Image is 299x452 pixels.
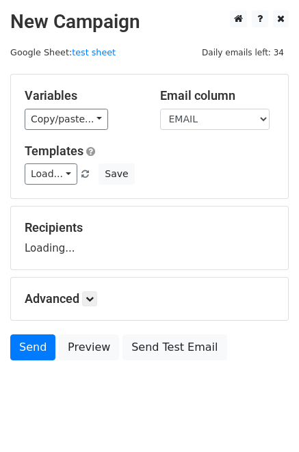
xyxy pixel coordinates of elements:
a: Preview [59,334,119,360]
h5: Recipients [25,220,274,235]
a: Daily emails left: 34 [197,47,289,57]
a: Templates [25,144,83,158]
h2: New Campaign [10,10,289,34]
small: Google Sheet: [10,47,116,57]
a: Send Test Email [122,334,226,360]
a: test sheet [72,47,116,57]
span: Daily emails left: 34 [197,45,289,60]
a: Send [10,334,55,360]
a: Copy/paste... [25,109,108,130]
button: Save [99,163,134,185]
div: Loading... [25,220,274,256]
h5: Email column [160,88,275,103]
h5: Advanced [25,291,274,306]
h5: Variables [25,88,140,103]
a: Load... [25,163,77,185]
